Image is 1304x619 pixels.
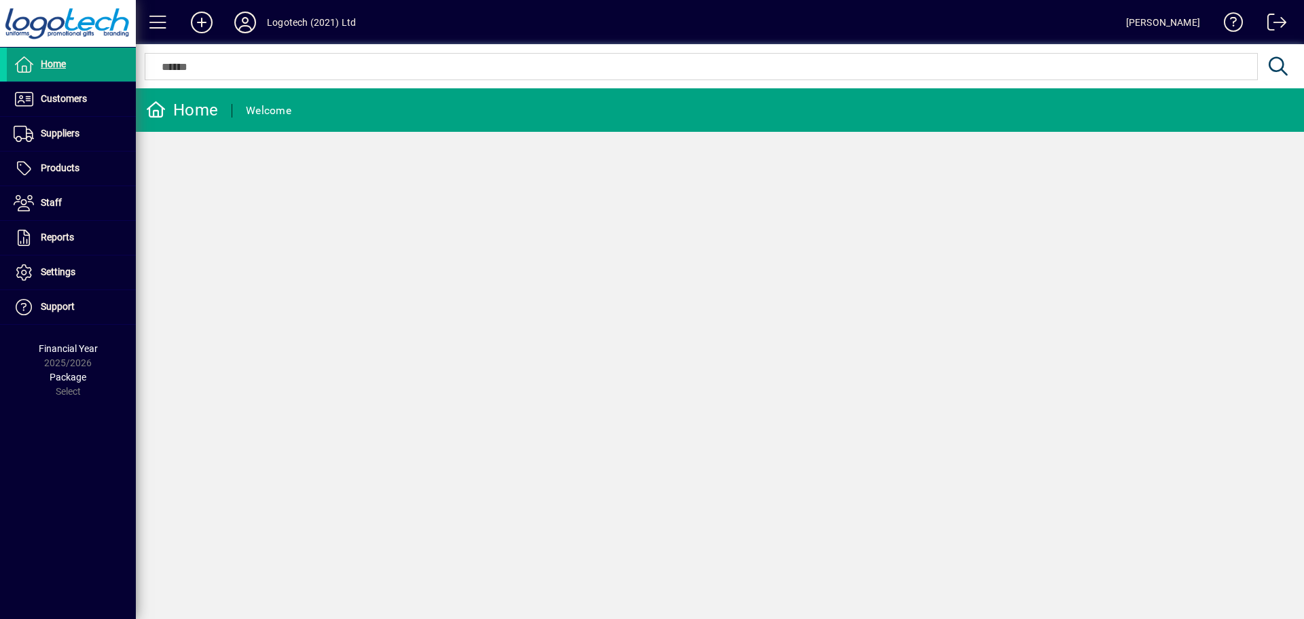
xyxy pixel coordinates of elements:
a: Suppliers [7,117,136,151]
a: Products [7,152,136,185]
div: [PERSON_NAME] [1126,12,1200,33]
span: Reports [41,232,74,243]
span: Financial Year [39,343,98,354]
a: Staff [7,186,136,220]
a: Settings [7,255,136,289]
span: Support [41,301,75,312]
span: Package [50,372,86,383]
span: Customers [41,93,87,104]
span: Settings [41,266,75,277]
a: Knowledge Base [1214,3,1244,47]
span: Products [41,162,79,173]
a: Reports [7,221,136,255]
a: Logout [1257,3,1287,47]
span: Staff [41,197,62,208]
span: Suppliers [41,128,79,139]
button: Profile [223,10,267,35]
span: Home [41,58,66,69]
div: Logotech (2021) Ltd [267,12,356,33]
div: Home [146,99,218,121]
a: Support [7,290,136,324]
button: Add [180,10,223,35]
div: Welcome [246,100,291,122]
a: Customers [7,82,136,116]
